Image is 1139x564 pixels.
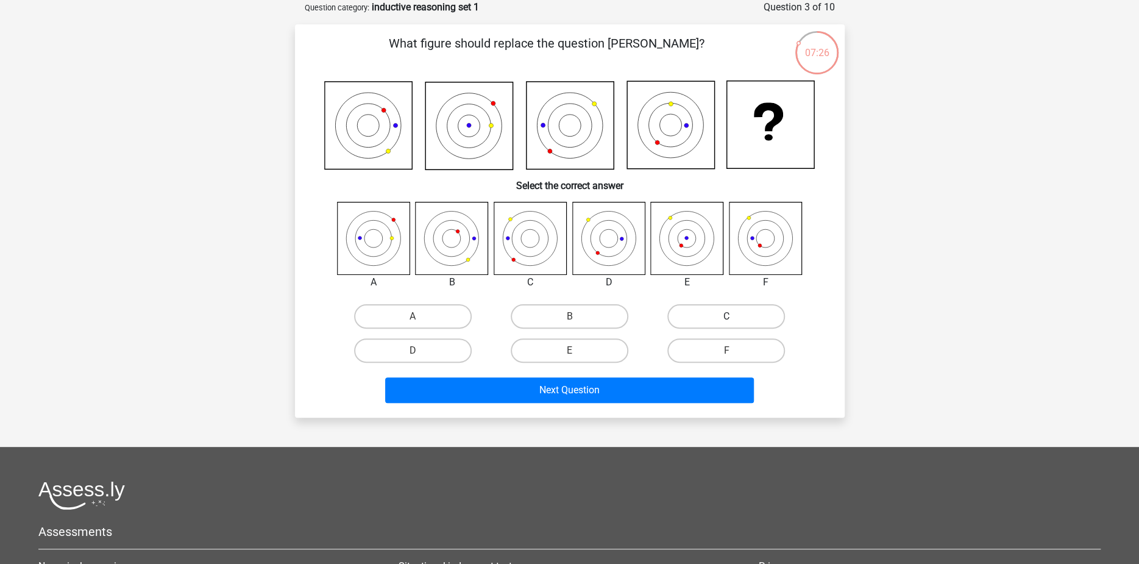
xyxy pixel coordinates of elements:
[328,275,420,290] div: A
[38,481,125,510] img: Assessly logo
[667,338,785,363] label: F
[305,3,369,12] small: Question category:
[314,34,779,71] p: What figure should replace the question [PERSON_NAME]?
[372,1,479,13] strong: inductive reasoning set 1
[314,170,825,191] h6: Select the correct answer
[511,304,628,329] label: B
[667,304,785,329] label: C
[511,338,628,363] label: E
[720,275,812,290] div: F
[354,338,472,363] label: D
[563,275,655,290] div: D
[406,275,498,290] div: B
[794,30,840,60] div: 07:26
[484,275,577,290] div: C
[641,275,733,290] div: E
[38,524,1101,539] h5: Assessments
[354,304,472,329] label: A
[385,377,754,403] button: Next Question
